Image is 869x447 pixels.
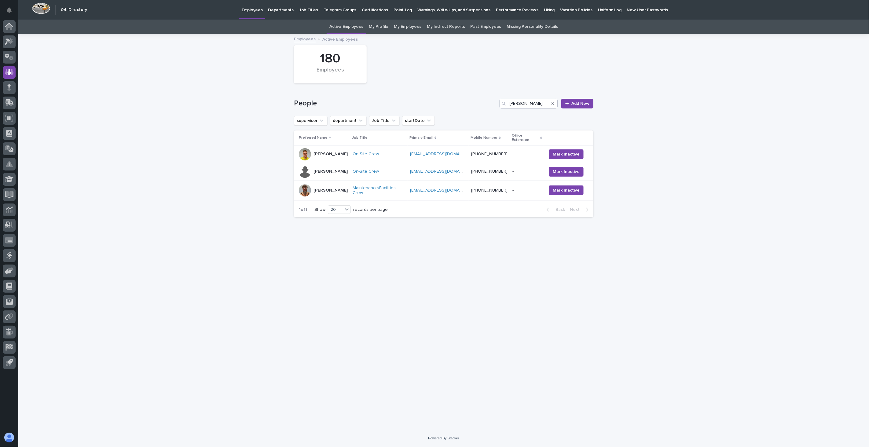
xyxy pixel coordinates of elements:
[410,152,479,156] a: [EMAIL_ADDRESS][DOMAIN_NAME]
[330,116,367,126] button: department
[549,185,584,195] button: Mark Inactive
[294,35,316,42] a: Employees
[409,134,433,141] p: Primary Email
[314,207,325,212] p: Show
[322,35,358,42] p: Active Employees
[552,207,565,212] span: Back
[294,116,328,126] button: supervisor
[304,67,356,80] div: Employees
[512,132,539,144] p: Office Extension
[471,188,508,192] a: [PHONE_NUMBER]
[507,20,558,34] a: Missing Personality Details
[500,99,558,108] input: Search
[329,20,363,34] a: Active Employees
[352,134,368,141] p: Job Title
[428,436,459,440] a: Powered By Stacker
[471,20,501,34] a: Past Employees
[294,180,593,201] tr: [PERSON_NAME]Maintenance/Facilities Crew [EMAIL_ADDRESS][DOMAIN_NAME] [PHONE_NUMBER]-- Mark Inactive
[369,20,388,34] a: My Profile
[512,150,515,157] p: -
[542,207,567,212] button: Back
[570,207,583,212] span: Next
[571,101,589,106] span: Add New
[410,188,479,192] a: [EMAIL_ADDRESS][DOMAIN_NAME]
[3,4,16,16] button: Notifications
[294,163,593,180] tr: [PERSON_NAME]On-Site Crew [EMAIL_ADDRESS][DOMAIN_NAME] [PHONE_NUMBER]-- Mark Inactive
[353,185,405,196] a: Maintenance/Facilities Crew
[512,187,515,193] p: -
[294,145,593,163] tr: [PERSON_NAME]On-Site Crew [EMAIL_ADDRESS][DOMAIN_NAME] [PHONE_NUMBER]-- Mark Inactive
[313,169,348,174] p: [PERSON_NAME]
[471,134,497,141] p: Mobile Number
[299,134,328,141] p: Preferred Name
[512,168,515,174] p: -
[427,20,465,34] a: My Indirect Reports
[394,20,421,34] a: My Employees
[353,169,379,174] a: On-Site Crew
[561,99,593,108] a: Add New
[549,167,584,177] button: Mark Inactive
[294,202,312,217] p: 1 of 1
[32,3,50,14] img: Workspace Logo
[567,207,593,212] button: Next
[553,151,580,157] span: Mark Inactive
[353,152,379,157] a: On-Site Crew
[304,51,356,66] div: 180
[3,431,16,444] button: users-avatar
[410,169,479,174] a: [EMAIL_ADDRESS][DOMAIN_NAME]
[553,169,580,175] span: Mark Inactive
[471,152,508,156] a: [PHONE_NUMBER]
[8,7,16,17] div: Notifications
[549,149,584,159] button: Mark Inactive
[313,188,348,193] p: [PERSON_NAME]
[294,99,497,108] h1: People
[553,187,580,193] span: Mark Inactive
[61,7,87,13] h2: 04. Directory
[328,207,343,213] div: 20
[369,116,400,126] button: Job Title
[353,207,388,212] p: records per page
[313,152,348,157] p: [PERSON_NAME]
[471,169,508,174] a: [PHONE_NUMBER]
[402,116,435,126] button: startDate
